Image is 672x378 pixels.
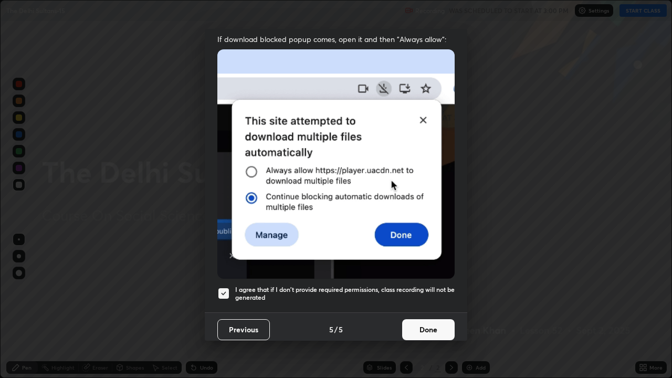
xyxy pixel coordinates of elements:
h4: 5 [329,324,333,335]
button: Previous [217,319,270,340]
h4: / [334,324,338,335]
h4: 5 [339,324,343,335]
button: Done [402,319,455,340]
h5: I agree that if I don't provide required permissions, class recording will not be generated [235,286,455,302]
img: downloads-permission-blocked.gif [217,49,455,279]
span: If download blocked popup comes, open it and then "Always allow": [217,34,455,44]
